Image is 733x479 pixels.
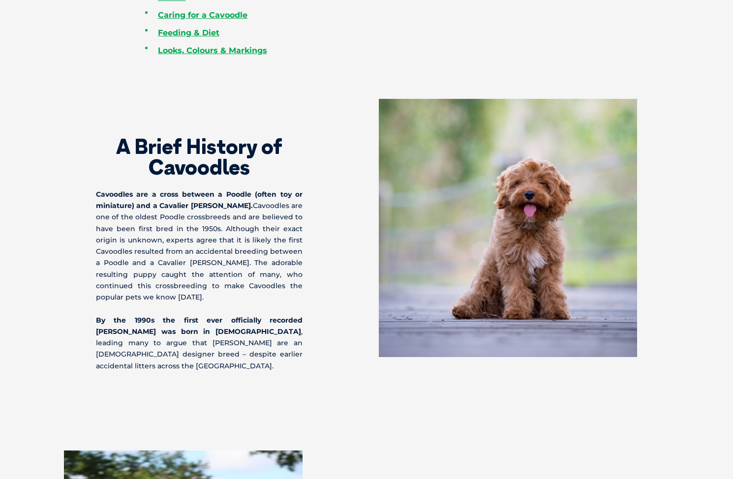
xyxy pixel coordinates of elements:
p: , leading many to argue that [PERSON_NAME] are an [DEMOGRAPHIC_DATA] designer breed – despite ear... [96,315,303,372]
strong: Cavoodles are a cross between a Poodle (often toy or miniature) and a Cavalier [PERSON_NAME]. [96,190,303,210]
p: Cavoodles are one of the oldest Poodle crossbreeds and are believed to have been first bred in th... [96,189,303,303]
a: Feeding & Diet [158,28,219,37]
h2: A Brief History of Cavoodles [96,136,303,178]
a: Caring for a Cavoodle [158,10,247,20]
a: Looks, Colours & Markings [158,46,267,55]
strong: By the 1990s the first ever officially recorded [PERSON_NAME] was born in [DEMOGRAPHIC_DATA] [96,316,303,336]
